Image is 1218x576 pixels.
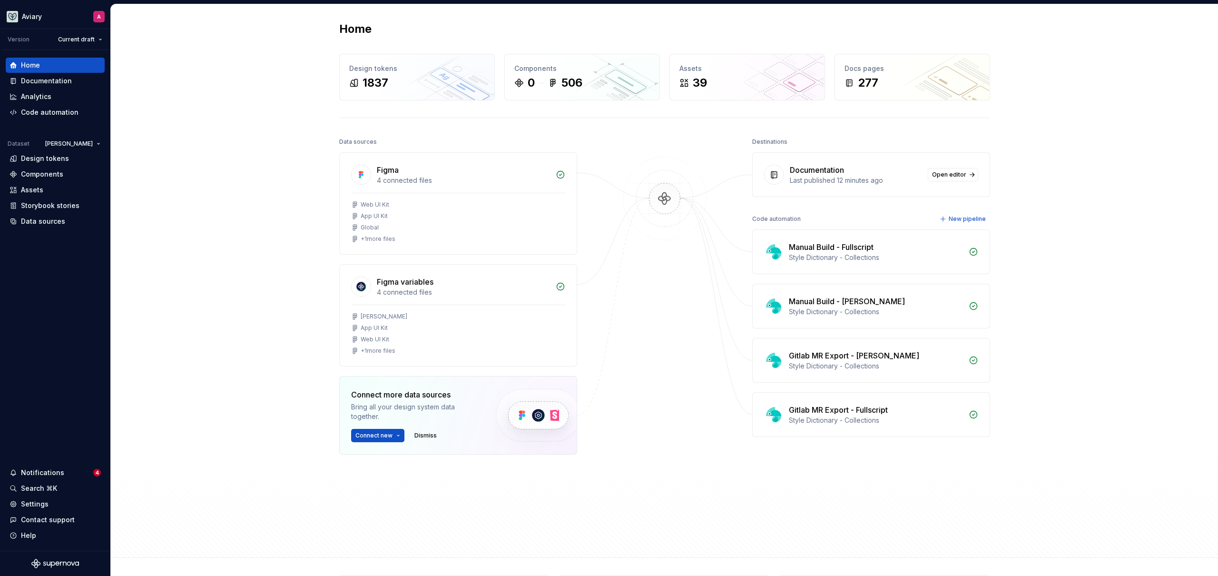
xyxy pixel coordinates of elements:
div: Aviary [22,12,42,21]
a: Design tokens1837 [339,54,495,100]
div: Code automation [21,108,79,117]
div: 0 [528,75,535,90]
div: Style Dictionary - Collections [789,307,963,317]
span: Open editor [932,171,966,179]
div: Documentation [790,164,844,176]
button: [PERSON_NAME] [41,137,105,150]
div: Figma variables [377,276,433,288]
h2: Home [339,21,372,37]
a: Figma variables4 connected files[PERSON_NAME]App UI KitWeb UI Kit+1more files [339,264,577,367]
div: Design tokens [21,154,69,163]
img: 256e2c79-9abd-4d59-8978-03feab5a3943.png [7,11,18,22]
div: 506 [561,75,582,90]
div: Help [21,531,36,540]
a: Data sources [6,214,105,229]
div: 1837 [363,75,388,90]
div: Web UI Kit [361,201,389,209]
div: Global [361,224,379,231]
div: Search ⌘K [21,484,57,493]
button: New pipeline [937,212,990,226]
div: Gitlab MR Export - [PERSON_NAME] [789,350,919,361]
a: Code automation [6,105,105,120]
a: Assets [6,182,105,198]
span: 4 [93,469,101,477]
div: Version [8,36,29,43]
svg: Supernova Logo [31,559,79,568]
span: Connect new [355,432,393,439]
div: 4 connected files [377,176,550,185]
a: Documentation [6,73,105,89]
div: Dataset [8,140,29,148]
a: Design tokens [6,151,105,166]
div: Home [21,60,40,70]
a: Components0506 [504,54,660,100]
a: Open editor [928,168,978,181]
a: Assets39 [669,54,825,100]
span: New pipeline [949,215,986,223]
a: Docs pages277 [835,54,990,100]
div: Style Dictionary - Collections [789,253,963,262]
div: A [97,13,101,20]
div: Style Dictionary - Collections [789,416,963,425]
div: Gitlab MR Export - Fullscript [789,404,888,416]
div: Web UI Kit [361,336,389,343]
div: Assets [679,64,815,73]
div: 277 [858,75,878,90]
div: + 1 more files [361,347,395,355]
div: Settings [21,499,49,509]
button: Dismiss [410,429,441,442]
div: Destinations [752,135,787,149]
a: Components [6,167,105,182]
a: Home [6,58,105,73]
div: Analytics [21,92,51,101]
span: Dismiss [414,432,437,439]
button: Contact support [6,512,105,527]
div: 39 [693,75,707,90]
div: Assets [21,185,43,195]
div: [PERSON_NAME] [361,313,407,320]
div: Bring all your design system data together. [351,402,480,421]
a: Storybook stories [6,198,105,213]
div: 4 connected files [377,288,550,297]
div: Style Dictionary - Collections [789,361,963,371]
div: Components [21,169,63,179]
div: + 1 more files [361,235,395,243]
div: Manual Build - [PERSON_NAME] [789,296,905,307]
button: Current draft [54,33,107,46]
div: Storybook stories [21,201,79,210]
button: Notifications4 [6,465,105,480]
button: Help [6,528,105,543]
span: [PERSON_NAME] [45,140,93,148]
a: Analytics [6,89,105,104]
a: Settings [6,497,105,512]
div: Components [514,64,650,73]
div: App UI Kit [361,212,388,220]
div: Manual Build - Fullscript [789,241,874,253]
div: Code automation [752,212,801,226]
div: Contact support [21,515,75,525]
div: Data sources [339,135,377,149]
span: Current draft [58,36,95,43]
button: Search ⌘K [6,481,105,496]
div: Figma [377,164,399,176]
div: Data sources [21,217,65,226]
div: Design tokens [349,64,485,73]
button: Connect new [351,429,404,442]
button: AviaryA [2,6,108,27]
div: Docs pages [845,64,980,73]
div: Notifications [21,468,64,477]
div: App UI Kit [361,324,388,332]
div: Last published 12 minutes ago [790,176,922,185]
div: Documentation [21,76,72,86]
div: Connect more data sources [351,389,480,400]
a: Figma4 connected filesWeb UI KitApp UI KitGlobal+1more files [339,152,577,255]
